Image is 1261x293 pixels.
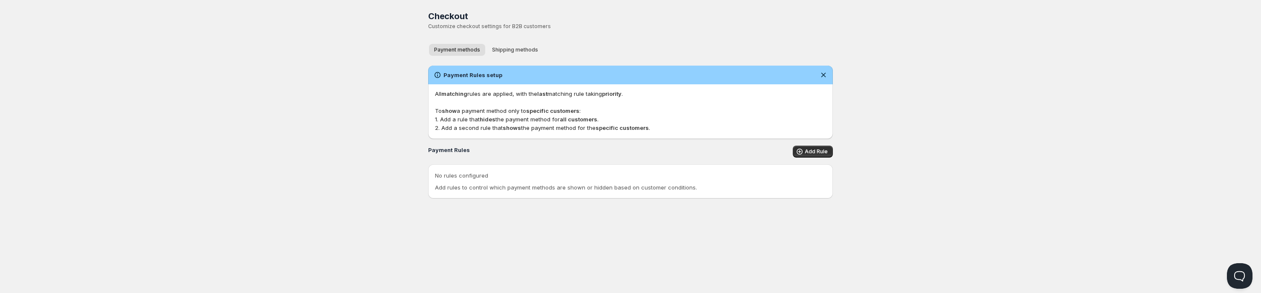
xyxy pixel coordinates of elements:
b: shows [503,124,521,131]
p: Customize checkout settings for B2B customers [428,23,833,30]
span: Checkout [428,11,468,21]
b: matching [441,90,467,97]
span: Payment methods [434,46,480,53]
button: Add Rule [793,146,833,158]
h2: Payment Rules setup [443,71,502,79]
b: last [537,90,547,97]
b: priority [602,90,622,97]
h2: Payment Rules [428,146,470,158]
b: show [442,107,457,114]
b: specific customers [596,124,649,131]
span: Shipping methods [492,46,538,53]
b: hides [480,116,495,123]
iframe: Help Scout Beacon - Open [1227,263,1252,289]
b: specific customers [526,107,579,114]
p: Add rules to control which payment methods are shown or hidden based on customer conditions. [435,183,826,192]
p: All rules are applied, with the matching rule taking . To a payment method only to : 1. Add a rul... [435,89,826,132]
p: No rules configured [435,171,826,180]
button: Dismiss notification [818,69,829,81]
span: Add Rule [805,148,828,155]
b: all customers [560,116,597,123]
